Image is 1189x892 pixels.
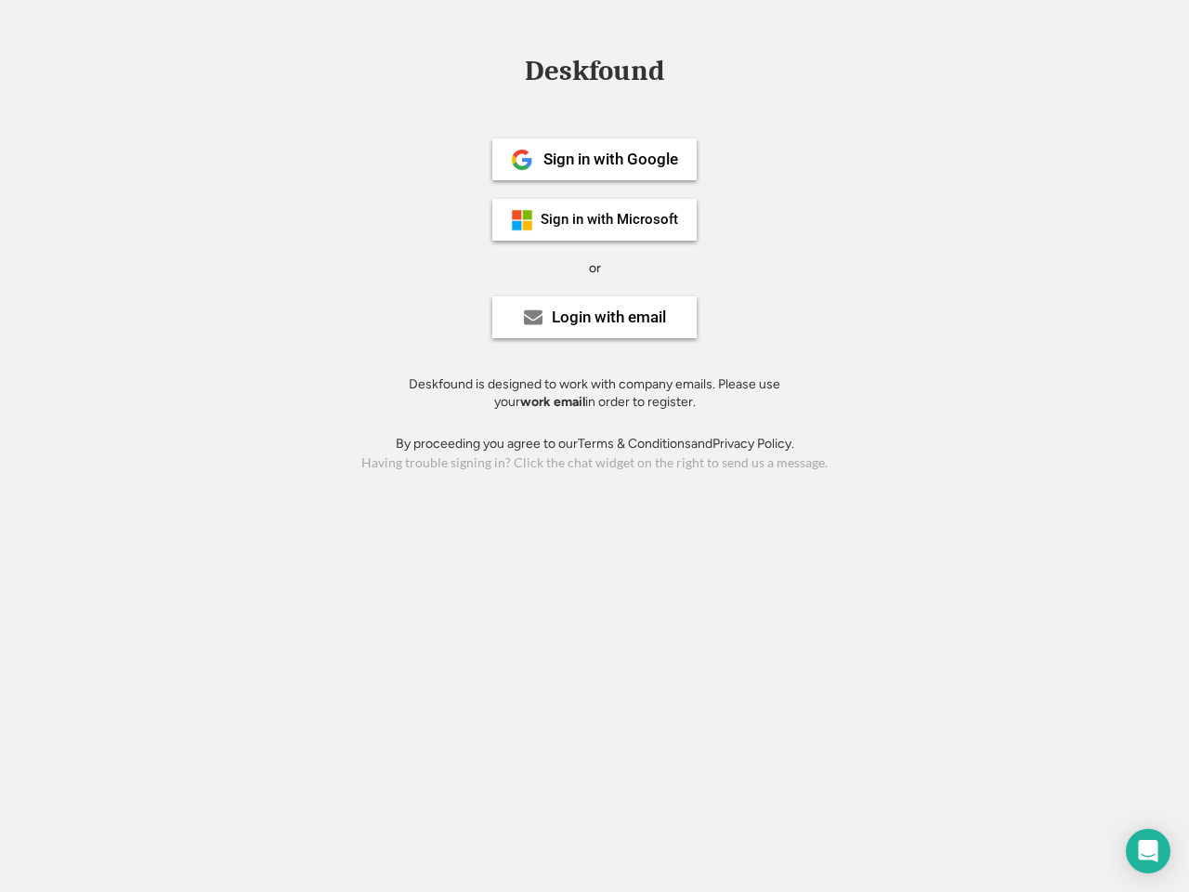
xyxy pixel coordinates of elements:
strong: work email [520,394,585,410]
div: or [589,259,601,278]
div: Deskfound is designed to work with company emails. Please use your in order to register. [385,375,804,412]
a: Terms & Conditions [578,436,691,452]
a: Privacy Policy. [712,436,794,452]
div: Open Intercom Messenger [1126,829,1170,873]
img: ms-symbollockup_mssymbol_19.png [511,209,533,231]
div: Sign in with Microsoft [541,213,678,227]
div: Login with email [552,309,666,325]
div: Deskfound [516,57,673,85]
img: 1024px-Google__G__Logo.svg.png [511,149,533,171]
div: By proceeding you agree to our and [396,435,794,453]
div: Sign in with Google [543,151,678,167]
